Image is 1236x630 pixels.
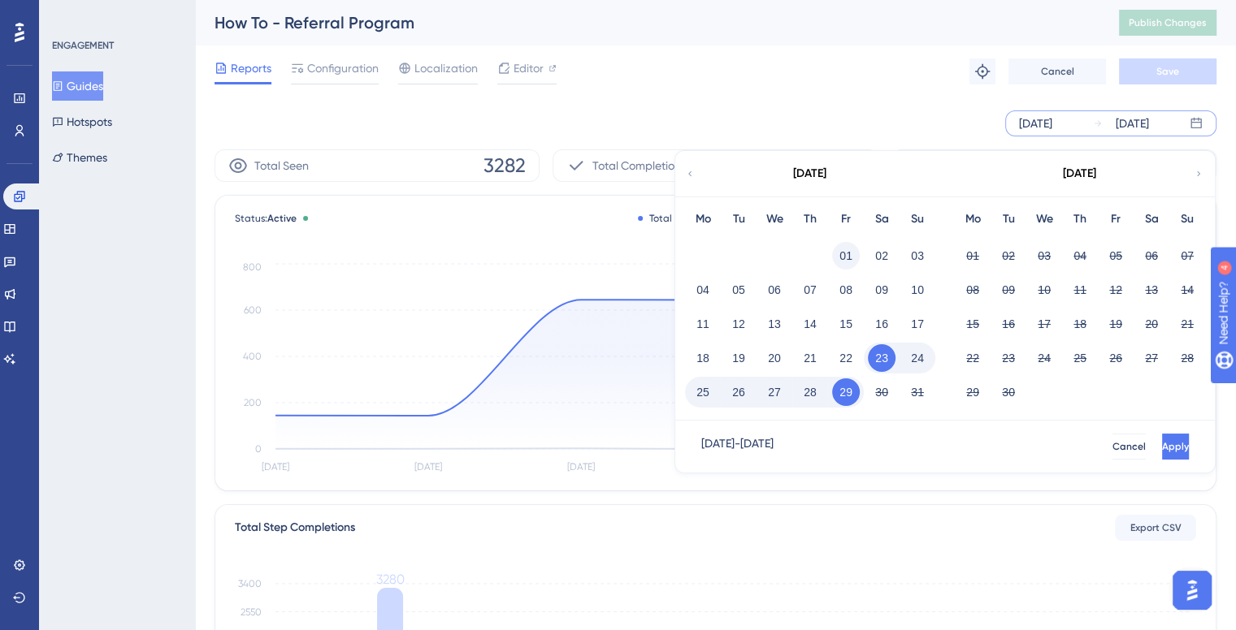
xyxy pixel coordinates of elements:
button: 20 [761,344,788,372]
tspan: 3280 [376,572,405,587]
button: 20 [1138,310,1165,338]
tspan: [DATE] [567,461,595,472]
button: 21 [796,344,824,372]
button: 05 [1102,242,1130,270]
button: 29 [832,378,860,406]
span: Apply [1162,440,1189,453]
button: 08 [832,276,860,304]
tspan: 600 [244,304,262,316]
div: Th [792,209,828,229]
button: 21 [1173,310,1201,338]
div: [DATE] [793,164,826,183]
tspan: 400 [243,351,262,362]
button: 08 [959,276,987,304]
button: Export CSV [1115,515,1196,541]
div: [DATE] [1019,114,1052,133]
button: 03 [904,242,931,270]
button: Cancel [1112,434,1146,460]
button: 17 [1030,310,1058,338]
tspan: 800 [243,261,262,273]
tspan: [DATE] [414,461,442,472]
div: How To - Referral Program [215,11,1078,34]
div: We [757,209,792,229]
div: [DATE] [1063,164,1096,183]
button: 04 [1066,242,1094,270]
button: 25 [689,378,717,406]
div: Tu [721,209,757,229]
button: 13 [761,310,788,338]
button: Apply [1162,434,1189,460]
button: 06 [1138,242,1165,270]
span: Total Seen [254,156,309,175]
div: 4 [113,8,118,21]
button: 06 [761,276,788,304]
span: Publish Changes [1129,16,1207,29]
button: 03 [1030,242,1058,270]
tspan: 3400 [238,578,262,589]
iframe: UserGuiding AI Assistant Launcher [1168,566,1216,615]
button: 12 [1102,276,1130,304]
button: 23 [995,344,1022,372]
button: 11 [689,310,717,338]
button: 07 [1173,242,1201,270]
button: 16 [868,310,896,338]
span: Reports [231,58,271,78]
span: Cancel [1112,440,1146,453]
button: 28 [1173,344,1201,372]
div: Mo [685,209,721,229]
span: 3282 [484,153,526,179]
div: Su [900,209,935,229]
button: 17 [904,310,931,338]
button: 05 [725,276,752,304]
button: 24 [1030,344,1058,372]
tspan: 0 [255,443,262,455]
button: Cancel [1008,58,1106,84]
div: Mo [955,209,991,229]
button: 11 [1066,276,1094,304]
span: Localization [414,58,478,78]
div: Th [1062,209,1098,229]
button: 15 [959,310,987,338]
span: Status: [235,212,297,225]
button: 28 [796,378,824,406]
div: We [1026,209,1062,229]
div: [DATE] - [DATE] [701,434,774,460]
button: 26 [1102,344,1130,372]
button: Guides [52,71,103,101]
div: Total Seen [638,212,697,225]
div: Su [1169,209,1205,229]
div: Fr [828,209,864,229]
button: 22 [832,344,860,372]
tspan: [DATE] [262,461,289,472]
button: 31 [904,378,931,406]
button: 14 [796,310,824,338]
button: 09 [868,276,896,304]
div: Total Step Completions [235,518,355,537]
span: Configuration [307,58,379,78]
div: ENGAGEMENT [52,39,114,52]
div: Sa [864,209,900,229]
button: 07 [796,276,824,304]
button: 10 [1030,276,1058,304]
button: 02 [995,242,1022,270]
div: Sa [1134,209,1169,229]
button: 14 [1173,276,1201,304]
button: 04 [689,276,717,304]
div: Tu [991,209,1026,229]
button: 02 [868,242,896,270]
button: 29 [959,378,987,406]
button: 15 [832,310,860,338]
button: Themes [52,143,107,172]
span: Editor [514,58,544,78]
button: 24 [904,344,931,372]
button: 23 [868,344,896,372]
button: 09 [995,276,1022,304]
button: Save [1119,58,1216,84]
button: Hotspots [52,107,112,136]
button: 10 [904,276,931,304]
button: 25 [1066,344,1094,372]
span: Cancel [1041,65,1074,78]
button: 16 [995,310,1022,338]
button: Publish Changes [1119,10,1216,36]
